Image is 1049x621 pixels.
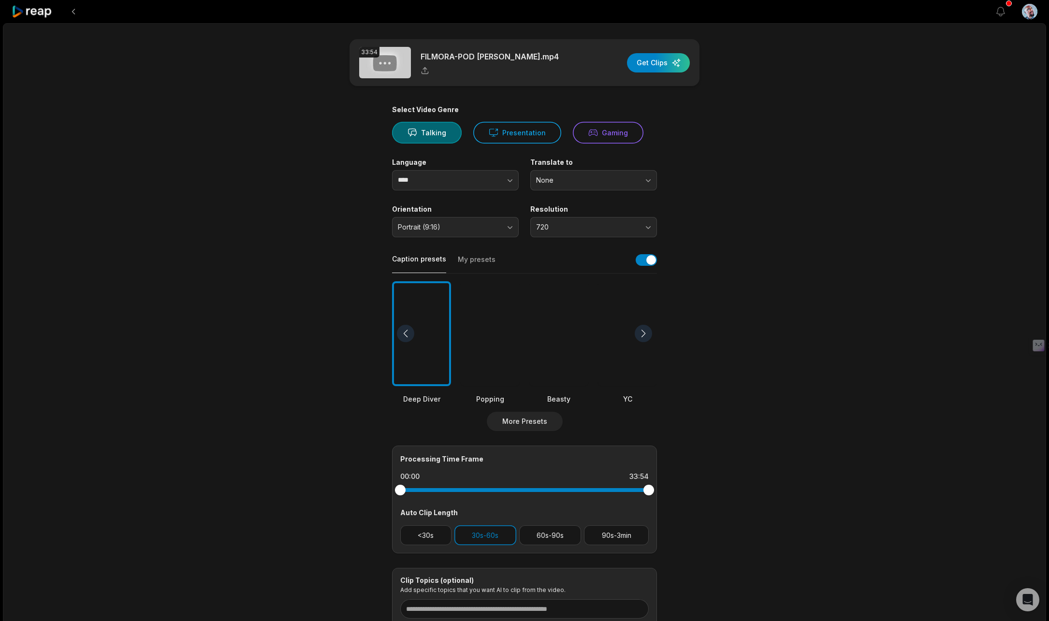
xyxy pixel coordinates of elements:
div: Auto Clip Length [400,507,649,518]
button: Caption presets [392,254,446,273]
div: Beasty [529,393,588,404]
label: Translate to [530,158,657,167]
div: Deep Diver [392,393,451,404]
div: YC [598,393,657,404]
button: 720 [530,217,657,237]
label: Orientation [392,205,519,214]
p: Add specific topics that you want AI to clip from the video. [400,586,649,593]
div: 00:00 [400,472,420,481]
label: Language [392,158,519,167]
button: Portrait (9:16) [392,217,519,237]
button: 30s-60s [454,525,516,545]
button: Presentation [473,122,561,144]
button: <30s [400,525,452,545]
span: None [536,176,638,185]
button: None [530,170,657,190]
button: Talking [392,122,462,144]
button: My presets [458,255,495,273]
div: Open Intercom Messenger [1016,588,1039,611]
span: Portrait (9:16) [398,223,499,231]
button: More Presets [487,412,563,431]
button: Get Clips [627,53,690,72]
button: Gaming [573,122,643,144]
div: Select Video Genre [392,105,657,114]
div: Clip Topics (optional) [400,576,649,585]
div: Processing Time Frame [400,454,649,464]
button: 90s-3min [584,525,649,545]
button: 60s-90s [519,525,582,545]
div: 33:54 [629,472,649,481]
div: Popping [461,393,520,404]
div: 33:54 [359,47,379,58]
label: Resolution [530,205,657,214]
span: 720 [536,223,638,231]
p: FILMORA-POD [PERSON_NAME].mp4 [421,51,559,62]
